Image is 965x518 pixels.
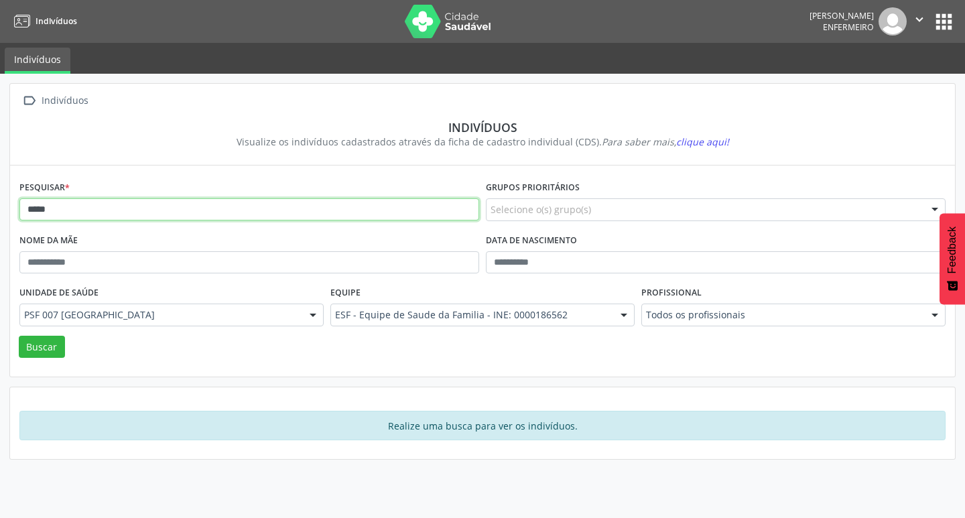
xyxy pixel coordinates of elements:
[19,91,39,111] i: 
[335,308,607,322] span: ESF - Equipe de Saude da Familia - INE: 0000186562
[912,12,927,27] i: 
[491,202,591,216] span: Selecione o(s) grupo(s)
[19,411,946,440] div: Realize uma busca para ver os indivíduos.
[641,283,702,304] label: Profissional
[330,283,361,304] label: Equipe
[646,308,918,322] span: Todos os profissionais
[907,7,932,36] button: 
[9,10,77,32] a: Indivíduos
[486,231,577,251] label: Data de nascimento
[602,135,729,148] i: Para saber mais,
[19,336,65,359] button: Buscar
[29,135,936,149] div: Visualize os indivíduos cadastrados através da ficha de cadastro individual (CDS).
[5,48,70,74] a: Indivíduos
[932,10,956,34] button: apps
[940,213,965,304] button: Feedback - Mostrar pesquisa
[879,7,907,36] img: img
[29,120,936,135] div: Indivíduos
[19,91,90,111] a:  Indivíduos
[39,91,90,111] div: Indivíduos
[36,15,77,27] span: Indivíduos
[486,178,580,198] label: Grupos prioritários
[19,231,78,251] label: Nome da mãe
[946,226,958,273] span: Feedback
[19,283,99,304] label: Unidade de saúde
[24,308,296,322] span: PSF 007 [GEOGRAPHIC_DATA]
[810,10,874,21] div: [PERSON_NAME]
[823,21,874,33] span: Enfermeiro
[676,135,729,148] span: clique aqui!
[19,178,70,198] label: Pesquisar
